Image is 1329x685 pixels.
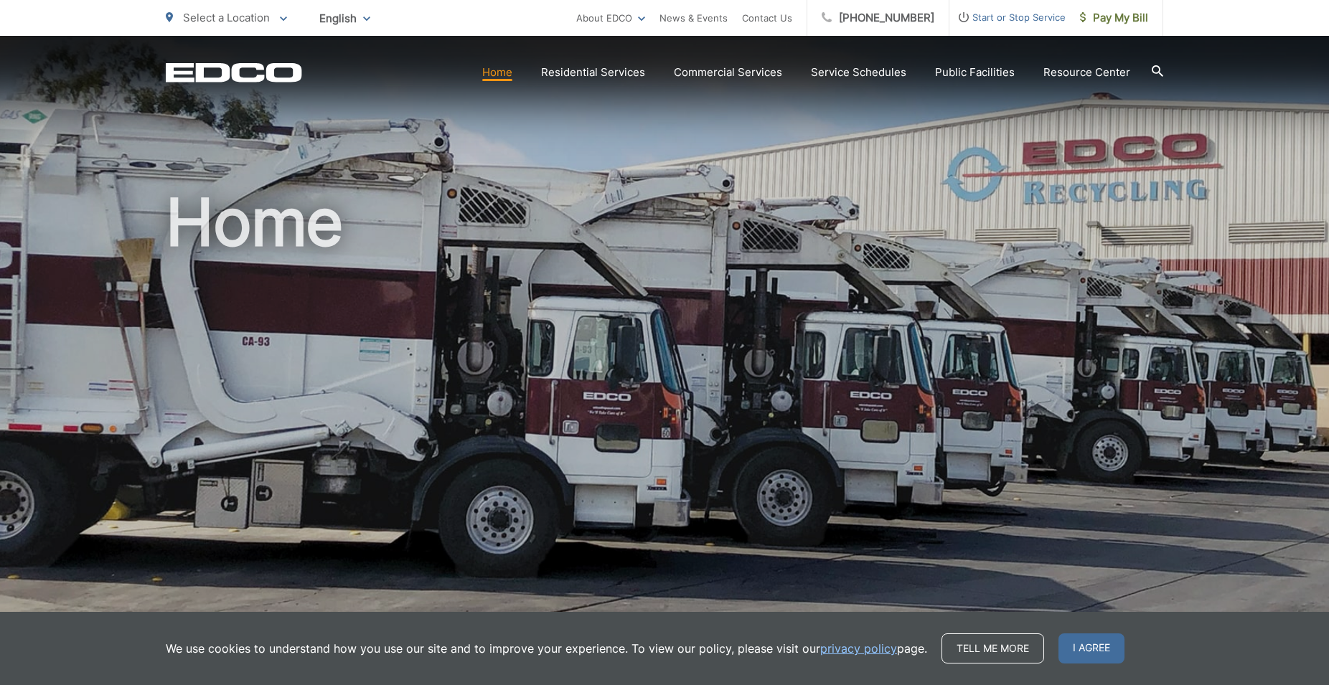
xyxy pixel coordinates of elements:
a: Public Facilities [935,64,1015,81]
a: Resource Center [1043,64,1130,81]
a: Contact Us [742,9,792,27]
h1: Home [166,186,1163,641]
a: Service Schedules [811,64,906,81]
a: Tell me more [941,633,1044,663]
span: I agree [1058,633,1124,663]
p: We use cookies to understand how you use our site and to improve your experience. To view our pol... [166,640,927,657]
a: News & Events [659,9,728,27]
a: Home [482,64,512,81]
a: Commercial Services [674,64,782,81]
span: Pay My Bill [1080,9,1148,27]
a: Residential Services [541,64,645,81]
a: privacy policy [820,640,897,657]
a: EDCD logo. Return to the homepage. [166,62,302,82]
span: English [309,6,381,31]
span: Select a Location [183,11,270,24]
a: About EDCO [576,9,645,27]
